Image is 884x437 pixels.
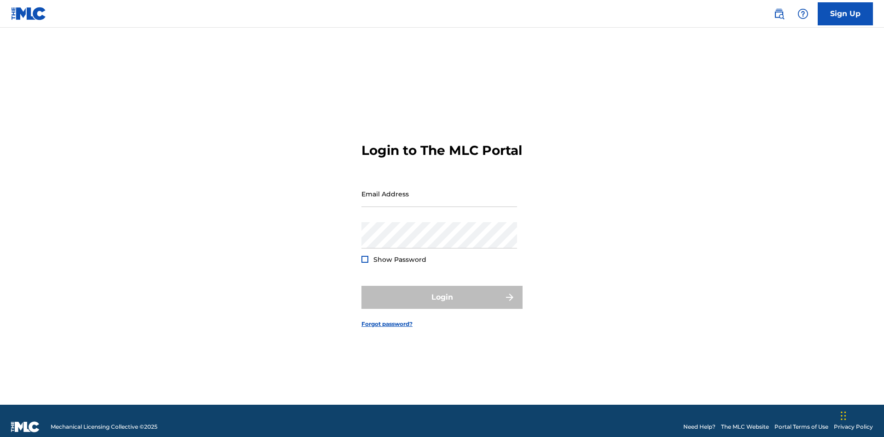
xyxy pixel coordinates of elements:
[361,320,413,328] a: Forgot password?
[774,423,828,431] a: Portal Terms of Use
[361,142,522,159] h3: Login to The MLC Portal
[11,7,47,20] img: MLC Logo
[794,5,812,23] div: Help
[797,8,808,19] img: help
[683,423,715,431] a: Need Help?
[770,5,788,23] a: Public Search
[773,8,785,19] img: search
[51,423,157,431] span: Mechanical Licensing Collective © 2025
[721,423,769,431] a: The MLC Website
[11,421,40,432] img: logo
[841,402,846,430] div: Drag
[818,2,873,25] a: Sign Up
[373,255,426,264] span: Show Password
[838,393,884,437] iframe: Chat Widget
[834,423,873,431] a: Privacy Policy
